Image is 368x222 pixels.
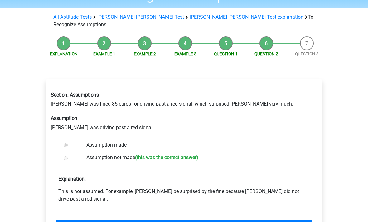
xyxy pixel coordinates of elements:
[50,52,78,57] a: Explanation
[135,155,198,161] h6: (this was the correct answer)
[174,52,196,57] a: Example 3
[46,87,322,136] div: [PERSON_NAME] was fined 85 euros for driving past a red signal, which surprised [PERSON_NAME] ver...
[51,14,317,29] div: To Recognize Assumptions
[58,188,310,203] p: This is not assumed. For example, [PERSON_NAME] be surprised by the fine because [PERSON_NAME] di...
[214,52,238,57] a: Question 1
[254,52,278,57] a: Question 2
[97,14,184,20] a: [PERSON_NAME] [PERSON_NAME] Test
[53,14,92,20] a: All Aptitude Tests
[51,116,317,121] h6: Assumption
[190,14,303,20] a: [PERSON_NAME] [PERSON_NAME] Test explanation
[93,52,115,57] a: Example 1
[58,176,86,182] strong: Explanation:
[134,52,156,57] a: Example 2
[86,154,302,163] label: Assumption not made
[86,142,302,149] label: Assumption made
[295,52,319,57] a: Question 3
[51,92,317,98] h6: Section: Assumptions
